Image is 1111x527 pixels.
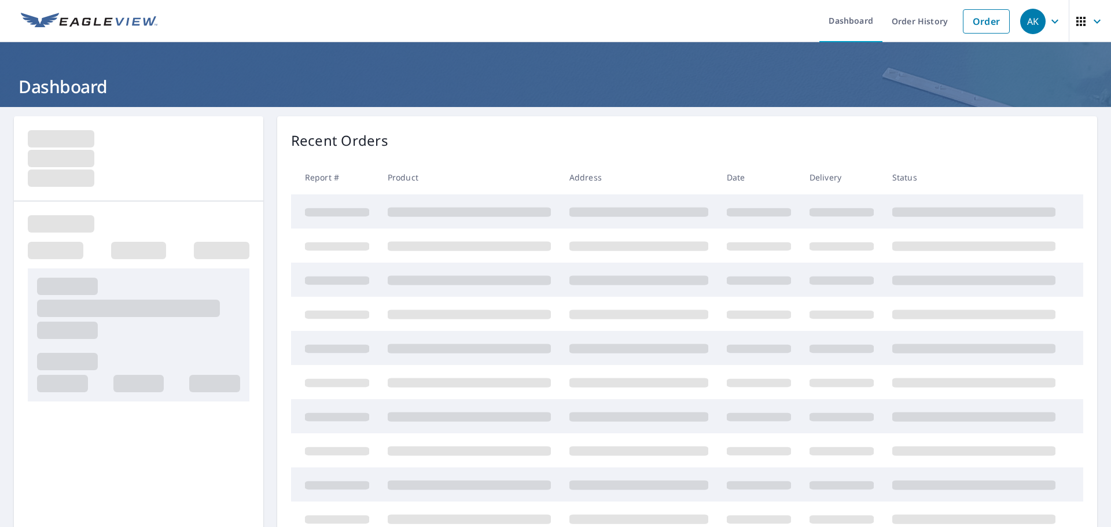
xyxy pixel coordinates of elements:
[291,160,378,194] th: Report #
[1020,9,1046,34] div: AK
[291,130,388,151] p: Recent Orders
[883,160,1065,194] th: Status
[560,160,718,194] th: Address
[800,160,883,194] th: Delivery
[378,160,560,194] th: Product
[963,9,1010,34] a: Order
[21,13,157,30] img: EV Logo
[14,75,1097,98] h1: Dashboard
[718,160,800,194] th: Date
